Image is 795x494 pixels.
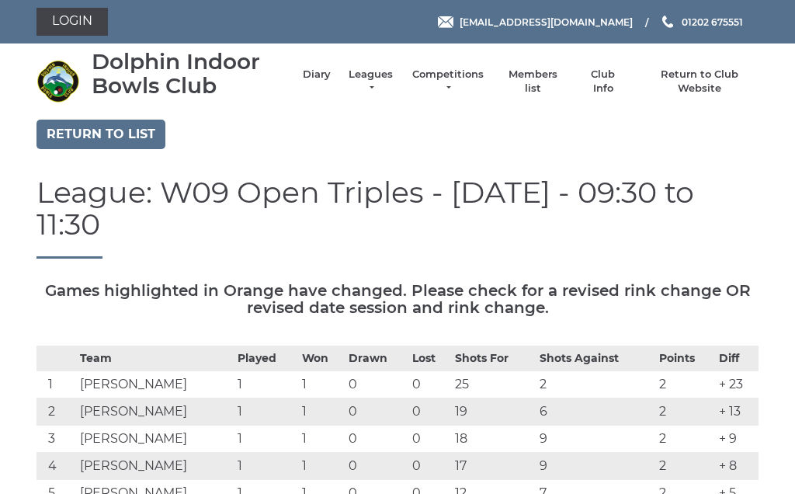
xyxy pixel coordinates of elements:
td: 1 [234,398,297,426]
td: 0 [408,371,451,398]
th: Won [298,346,345,371]
td: 4 [36,453,76,480]
td: 1 [234,426,297,453]
td: 2 [655,453,715,480]
th: Diff [715,346,759,371]
a: Competitions [411,68,485,96]
a: Return to Club Website [641,68,759,96]
td: + 13 [715,398,759,426]
td: 1 [298,453,345,480]
td: 3 [36,426,76,453]
a: Diary [303,68,331,82]
img: Email [438,16,453,28]
td: [PERSON_NAME] [76,371,234,398]
td: 2 [36,398,76,426]
a: Members list [500,68,564,96]
th: Team [76,346,234,371]
td: 0 [345,453,408,480]
td: 0 [345,426,408,453]
td: 6 [536,398,655,426]
td: + 8 [715,453,759,480]
td: 1 [298,426,345,453]
td: 1 [298,398,345,426]
td: 9 [536,453,655,480]
td: 0 [408,398,451,426]
th: Played [234,346,297,371]
td: 2 [536,371,655,398]
th: Shots Against [536,346,655,371]
td: 2 [655,398,715,426]
td: 9 [536,426,655,453]
td: 1 [234,371,297,398]
th: Points [655,346,715,371]
td: [PERSON_NAME] [76,398,234,426]
h1: League: W09 Open Triples - [DATE] - 09:30 to 11:30 [36,176,759,259]
td: 0 [345,371,408,398]
span: [EMAIL_ADDRESS][DOMAIN_NAME] [460,16,633,27]
td: 25 [451,371,536,398]
td: + 23 [715,371,759,398]
span: 01202 675551 [682,16,743,27]
a: Phone us 01202 675551 [660,15,743,30]
td: [PERSON_NAME] [76,426,234,453]
th: Drawn [345,346,408,371]
h5: Games highlighted in Orange have changed. Please check for a revised rink change OR revised date ... [36,282,759,316]
td: [PERSON_NAME] [76,453,234,480]
td: 2 [655,371,715,398]
a: Return to list [36,120,165,149]
td: 2 [655,426,715,453]
th: Lost [408,346,451,371]
div: Dolphin Indoor Bowls Club [92,50,287,98]
td: 0 [345,398,408,426]
td: 0 [408,426,451,453]
img: Dolphin Indoor Bowls Club [36,60,79,103]
th: Shots For [451,346,536,371]
a: Club Info [581,68,626,96]
a: Leagues [346,68,395,96]
td: 1 [234,453,297,480]
td: 0 [408,453,451,480]
td: 1 [298,371,345,398]
td: 18 [451,426,536,453]
a: Login [36,8,108,36]
td: 1 [36,371,76,398]
img: Phone us [662,16,673,28]
td: 19 [451,398,536,426]
a: Email [EMAIL_ADDRESS][DOMAIN_NAME] [438,15,633,30]
td: + 9 [715,426,759,453]
td: 17 [451,453,536,480]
